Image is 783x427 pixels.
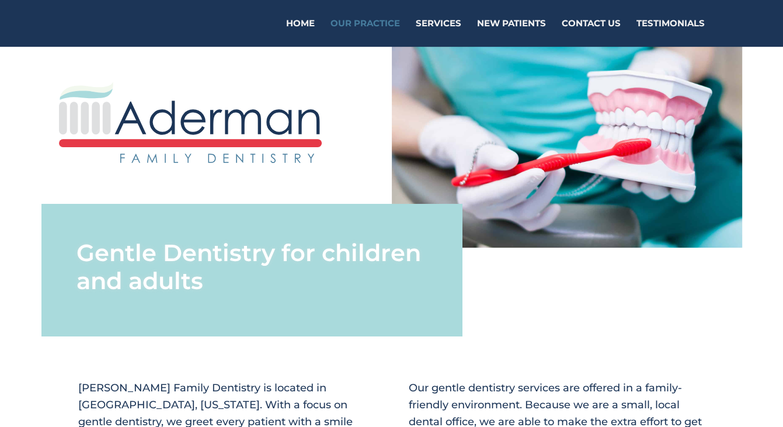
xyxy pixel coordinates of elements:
[286,19,315,47] a: Home
[562,19,621,47] a: Contact Us
[416,19,461,47] a: Services
[477,19,546,47] a: New Patients
[59,82,322,163] img: aderman-logo-full-color-on-transparent-vector
[76,239,427,301] h1: Gentle Dentistry for children and adults
[636,19,705,47] a: Testimonials
[330,19,400,47] a: Our Practice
